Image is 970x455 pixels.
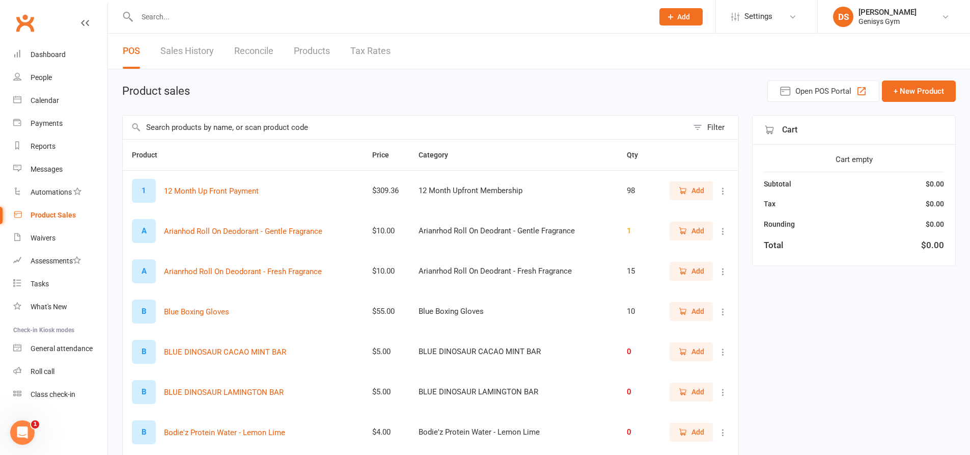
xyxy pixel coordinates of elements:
div: Class check-in [31,390,75,398]
h1: Product sales [122,85,190,97]
div: $309.36 [372,186,400,195]
span: Add [691,426,704,438]
span: Price [372,151,400,159]
div: Arianrhod Roll On Deodrant - Gentle Fragrance [419,227,608,235]
span: Add [691,225,704,236]
button: Add [670,222,713,240]
div: BLUE DINOSAUR CACAO MINT BAR [419,347,608,356]
div: B [132,300,156,324]
button: Add [670,302,713,320]
div: Blue Boxing Gloves [419,307,608,316]
a: Calendar [13,89,107,112]
div: Messages [31,165,63,173]
a: Messages [13,158,107,181]
iframe: Intercom live chat [10,420,35,445]
a: Roll call [13,360,107,383]
div: 0 [627,428,649,437]
div: Arianrhod Roll On Deodrant - Fresh Fragrance [419,267,608,276]
span: Add [691,346,704,357]
a: Tasks [13,273,107,296]
span: Add [677,13,690,21]
div: 1 [132,179,156,203]
button: Blue Boxing Gloves [164,306,229,318]
div: $55.00 [372,307,400,316]
div: People [31,73,52,82]
a: POS [123,34,140,69]
div: 98 [627,186,649,195]
a: Sales History [160,34,214,69]
a: Tax Rates [350,34,391,69]
div: Dashboard [31,50,66,59]
a: Automations [13,181,107,204]
div: $10.00 [372,227,400,235]
div: Bodie'z Protein Water - Lemon Lime [419,428,608,437]
button: Price [372,149,400,161]
span: Qty [627,151,649,159]
a: People [13,66,107,89]
div: Assessments [31,257,81,265]
div: $0.00 [921,238,944,252]
input: Search... [134,10,646,24]
input: Search products by name, or scan product code [123,116,688,139]
span: Settings [744,5,772,28]
div: Cart empty [764,153,944,166]
button: Add [670,342,713,361]
div: $0.00 [926,198,944,209]
div: B [132,380,156,404]
div: Total [764,238,783,252]
button: Qty [627,149,649,161]
a: Reports [13,135,107,158]
button: Add [670,181,713,200]
a: Reconcile [234,34,273,69]
div: 10 [627,307,649,316]
div: Subtotal [764,178,791,190]
button: Arianrhod Roll On Deodorant - Fresh Fragrance [164,265,322,278]
button: 12 Month Up Front Payment [164,185,259,197]
span: Add [691,185,704,196]
button: Add [670,262,713,280]
div: Product Sales [31,211,76,219]
span: Product [132,151,169,159]
div: 12 Month Upfront Membership [419,186,608,195]
a: What's New [13,296,107,318]
div: Genisys Gym [858,17,917,26]
button: Filter [688,116,738,139]
a: Waivers [13,227,107,250]
span: Open POS Portal [795,85,851,97]
div: 0 [627,388,649,396]
a: Payments [13,112,107,135]
button: BLUE DINOSAUR LAMINGTON BAR [164,386,284,398]
button: Category [419,149,459,161]
div: Tax [764,198,775,209]
span: Add [691,386,704,397]
div: B [132,340,156,364]
span: Add [691,306,704,317]
div: DS [833,7,853,27]
div: $5.00 [372,347,400,356]
div: B [132,420,156,444]
a: General attendance kiosk mode [13,337,107,360]
div: Filter [707,121,725,133]
button: + New Product [882,81,956,102]
div: Cart [753,116,955,145]
span: Add [691,265,704,277]
div: Payments [31,119,63,127]
button: Add [659,8,703,25]
button: Bodie'z Protein Water - Lemon Lime [164,426,285,439]
a: Clubworx [12,10,38,36]
button: BLUE DINOSAUR CACAO MINT BAR [164,346,286,358]
a: Class kiosk mode [13,383,107,406]
div: What's New [31,303,67,311]
div: Automations [31,188,72,196]
div: [PERSON_NAME] [858,8,917,17]
div: $0.00 [926,219,944,230]
div: 1 [627,227,649,235]
span: 1 [31,420,39,429]
div: A [132,219,156,243]
div: Rounding [764,219,795,230]
div: Calendar [31,96,59,104]
button: Arianhod Roll On Deodorant - Gentle Fragrance [164,225,322,237]
button: Add [670,383,713,401]
div: $5.00 [372,388,400,396]
a: Assessments [13,250,107,273]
